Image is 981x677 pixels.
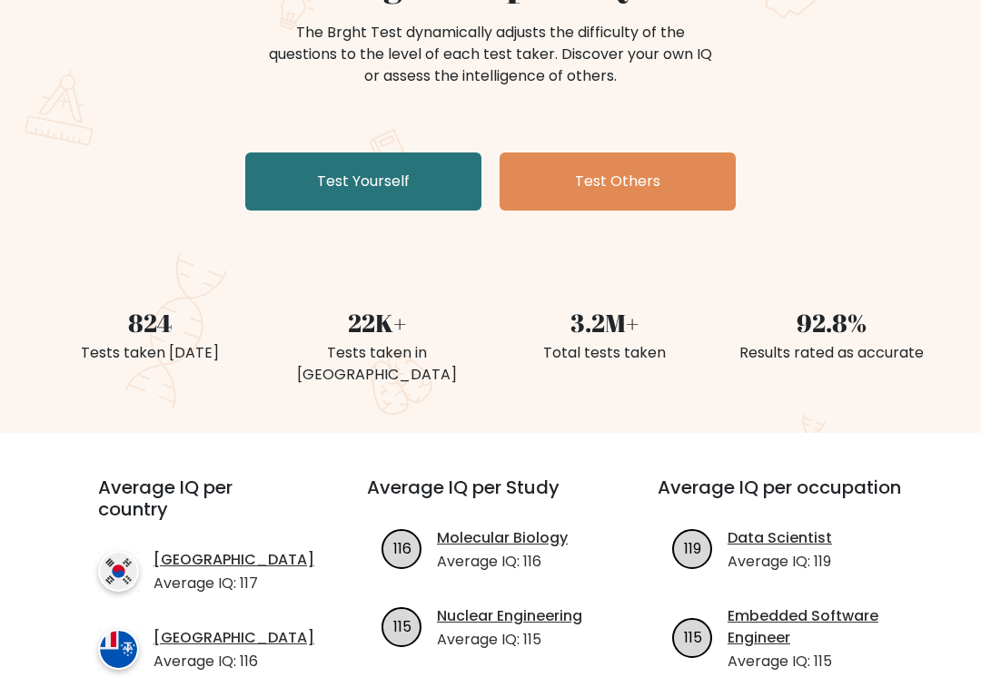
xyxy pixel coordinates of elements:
text: 115 [683,627,701,648]
div: Tests taken in [GEOGRAPHIC_DATA] [274,342,480,386]
a: [GEOGRAPHIC_DATA] [154,627,314,649]
a: [GEOGRAPHIC_DATA] [154,549,314,571]
a: Test Others [500,152,736,211]
text: 116 [392,538,411,559]
h3: Average IQ per Study [367,476,614,520]
div: The Brght Test dynamically adjusts the difficulty of the questions to the level of each test take... [263,22,718,87]
div: 22K+ [274,305,480,342]
p: Average IQ: 117 [154,573,314,594]
text: 115 [392,616,411,637]
a: Embedded Software Engineer [728,605,905,649]
div: 824 [47,305,253,342]
p: Average IQ: 115 [437,629,582,651]
p: Average IQ: 116 [154,651,314,672]
h3: Average IQ per country [98,476,302,542]
h3: Average IQ per occupation [658,476,905,520]
a: Nuclear Engineering [437,605,582,627]
div: Results rated as accurate [728,342,934,364]
div: 3.2M+ [501,305,707,342]
a: Data Scientist [728,527,832,549]
p: Average IQ: 119 [728,551,832,573]
a: Molecular Biology [437,527,568,549]
img: country [98,629,139,670]
text: 119 [684,538,701,559]
img: country [98,551,139,592]
div: Tests taken [DATE] [47,342,253,364]
p: Average IQ: 116 [437,551,568,573]
div: Total tests taken [501,342,707,364]
a: Test Yourself [245,152,481,211]
div: 92.8% [728,305,934,342]
p: Average IQ: 115 [728,651,905,672]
